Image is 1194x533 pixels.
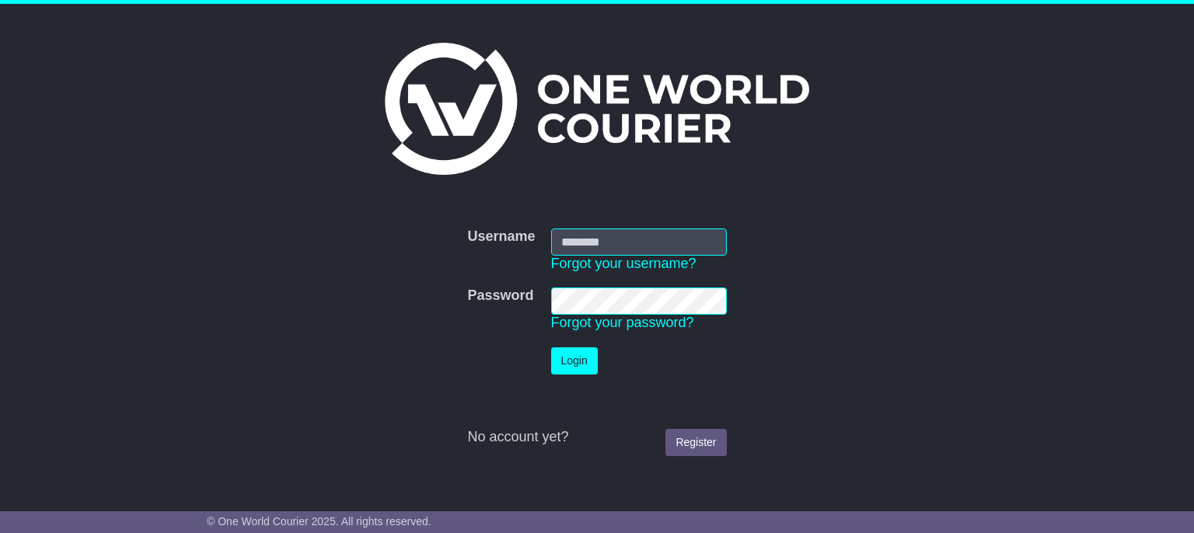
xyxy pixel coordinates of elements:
[207,515,431,528] span: © One World Courier 2025. All rights reserved.
[551,347,598,374] button: Login
[467,287,533,305] label: Password
[551,315,694,330] a: Forgot your password?
[467,429,726,446] div: No account yet?
[385,43,809,175] img: One World
[551,256,696,271] a: Forgot your username?
[467,228,535,246] label: Username
[665,429,726,456] a: Register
